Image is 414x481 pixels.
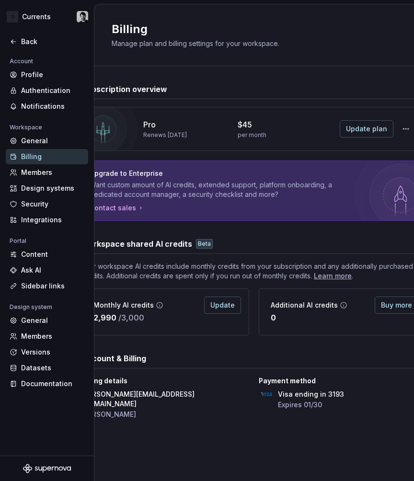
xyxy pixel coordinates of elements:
h3: Subscription overview [81,83,167,95]
a: Security [6,196,88,212]
div: Billing [21,152,84,161]
p: / 3,000 [118,312,144,323]
a: Design systems [6,181,88,196]
div: Members [21,168,84,177]
div: Profile [21,70,84,80]
div: Design systems [21,183,84,193]
a: General [6,313,88,328]
p: Want custom amount of AI credits, extended support, platform onboarding, a dedicated account mana... [90,180,351,199]
a: Versions [6,344,88,360]
p: Upgrade to Enterprise [90,169,351,178]
a: Members [6,165,88,180]
p: Additional AI credits [271,300,338,310]
a: Documentation [6,376,88,391]
span: Update plan [346,124,387,134]
h2: Billing [112,22,279,37]
p: Expires 01/30 [278,400,344,410]
a: Authentication [6,83,88,98]
div: Design system [6,301,56,313]
span: Buy more [381,300,412,310]
div: Authentication [21,86,84,95]
div: Integrations [21,215,84,225]
div: Currents [22,12,51,22]
button: Update plan [340,120,393,137]
div: G [7,11,18,23]
a: Integrations [6,212,88,228]
p: 2,990 [93,312,116,323]
button: Update [204,297,241,314]
a: Content [6,247,88,262]
div: Content [21,250,84,259]
div: Ask AI [21,265,84,275]
a: Billing [6,149,88,164]
p: Visa ending in 3193 [278,389,344,399]
a: Contact sales [90,203,145,213]
p: [PERSON_NAME][EMAIL_ADDRESS][DOMAIN_NAME] [81,389,249,409]
div: Account [6,56,37,67]
div: Versions [21,347,84,357]
a: Ask AI [6,263,88,278]
p: 0 [271,312,276,323]
div: Notifications [21,102,84,111]
div: Members [21,332,84,341]
a: Back [6,34,88,49]
div: Security [21,199,84,209]
div: General [21,136,84,146]
img: Tiziano Erlichman [77,11,88,23]
p: Pro [143,119,156,130]
p: Renews [DATE] [143,131,187,139]
a: Sidebar links [6,278,88,294]
span: Manage plan and billing settings for your workspace. [112,39,279,47]
a: Notifications [6,99,88,114]
span: Update [210,300,235,310]
a: Members [6,329,88,344]
div: General [21,316,84,325]
svg: Supernova Logo [23,464,71,473]
a: Learn more [314,271,352,281]
a: Datasets [6,360,88,376]
p: Billing details [81,376,127,386]
p: [PERSON_NAME] [81,410,249,419]
button: GCurrentsTiziano Erlichman [2,6,92,27]
h3: Workspace shared AI credits [81,238,192,250]
div: Workspace [6,122,46,133]
div: Beta [196,239,213,249]
div: Documentation [21,379,84,389]
p: Payment method [259,376,316,386]
div: Back [21,37,84,46]
h3: Account & Billing [81,353,146,364]
p: per month [238,131,266,139]
div: Datasets [21,363,84,373]
a: Profile [6,67,88,82]
div: Portal [6,235,30,247]
p: $45 [238,119,252,130]
p: Monthly AI credits [93,300,154,310]
div: Sidebar links [21,281,84,291]
a: General [6,133,88,149]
